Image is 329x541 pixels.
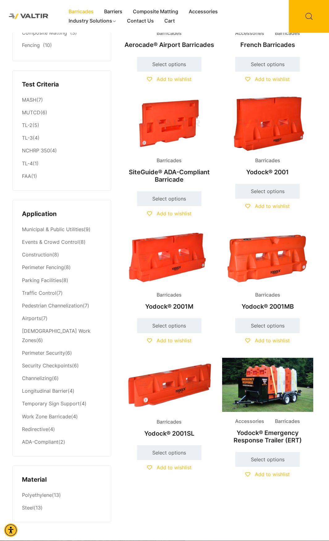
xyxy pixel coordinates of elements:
[124,427,215,440] h2: Yodock® 2001SL
[22,209,102,219] h4: Application
[152,156,186,165] span: Barricades
[152,290,186,300] span: Barricades
[124,165,215,186] h2: SiteGuide® ADA-Compliant Barricade
[22,274,102,287] li: (8)
[251,290,285,300] span: Barricades
[22,226,84,232] a: Municipal & Public Utilities
[22,388,68,394] a: Longitudinal Barrier
[22,398,102,410] li: (4)
[122,16,159,26] a: Contact Us
[22,350,65,356] a: Perimeter Security
[147,210,192,217] a: Add to wishlist
[157,337,192,344] span: Add to wishlist
[22,107,102,119] li: (6)
[22,325,102,347] li: (6)
[22,239,79,245] a: Events & Crowd Control
[124,358,215,440] a: BarricadesYodock® 2001SL
[22,439,58,445] a: ADA-Compliant
[22,277,61,283] a: Parking Facilities
[222,38,313,52] h2: French Barricades
[255,203,290,209] span: Add to wishlist
[22,42,40,48] a: Fencing
[22,236,102,249] li: (8)
[270,29,305,38] span: Barricades
[230,29,269,38] span: Accessories
[128,7,183,16] a: Composite Matting
[22,264,64,270] a: Perimeter Fencing
[147,76,192,82] a: Add to wishlist
[255,76,290,82] span: Add to wishlist
[222,231,313,313] a: BarricadesYodock® 2001MB
[152,417,186,427] span: Barricades
[22,475,102,484] h4: Material
[22,362,72,369] a: Security Checkpoints
[22,249,102,261] li: (8)
[124,38,215,52] h2: Aerocade® Airport Barricades
[22,97,36,103] a: MASH
[43,42,52,48] span: (10)
[137,445,201,460] a: Select options for “Yodock® 2001SL”
[147,464,192,471] a: Add to wishlist
[235,57,300,72] a: Select options for “French Barricades”
[230,417,269,426] span: Accessories
[22,436,102,447] li: (2)
[22,423,102,436] li: (4)
[22,157,102,170] li: (1)
[70,30,77,36] span: (3)
[157,464,192,471] span: Add to wishlist
[22,145,102,157] li: (4)
[5,10,53,23] img: Valtir Rentals
[22,502,102,513] li: (13)
[157,76,192,82] span: Add to wishlist
[22,372,102,385] li: (6)
[124,231,215,285] img: An orange traffic barrier with cutouts, labeled "YODOCK," designed for road safety and delineation.
[22,302,83,309] a: Pedestrian Channelization
[245,471,290,477] a: Add to wishlist
[124,300,215,313] h2: Yodock® 2001M
[22,315,41,321] a: Airports
[22,385,102,398] li: (4)
[22,360,102,372] li: (6)
[63,16,122,26] a: Industry Solutions
[124,96,215,151] img: Barricades
[222,358,313,447] a: Accessories BarricadesYodock® Emergency Response Trailer (ERT)
[22,94,102,106] li: (7)
[22,223,102,236] li: (9)
[22,287,102,299] li: (7)
[22,132,102,145] li: (4)
[255,337,290,344] span: Add to wishlist
[22,147,50,154] a: NCHRP 350
[157,210,192,217] span: Add to wishlist
[137,191,201,206] a: Select options for “SiteGuide® ADA-Compliant Barricade”
[22,410,102,423] li: (4)
[22,119,102,132] li: (5)
[270,417,305,426] span: Barricades
[245,76,290,82] a: Add to wishlist
[235,184,300,199] a: Select options for “Yodock® 2001”
[22,173,31,179] a: FAA
[22,312,102,325] li: (7)
[222,165,313,179] h2: Yodock® 2001
[222,231,313,285] img: Barricades
[245,203,290,209] a: Add to wishlist
[4,523,18,537] div: Accessibility Menu
[22,109,40,116] a: MUTCD
[22,160,33,167] a: TL-4
[152,29,186,38] span: Barricades
[222,300,313,313] h2: Yodock® 2001MB
[137,57,201,72] a: Select options for “Aerocade® Airport Barricades”
[22,299,102,312] li: (7)
[22,135,33,141] a: TL-3
[63,7,99,16] a: Barricades
[222,96,313,179] a: BarricadesYodock® 2001
[22,170,102,181] li: (1)
[124,358,215,412] img: Barricades
[22,328,91,343] a: [DEMOGRAPHIC_DATA] Work Zones
[22,122,32,128] a: TL-2
[255,471,290,477] span: Add to wishlist
[251,156,285,165] span: Barricades
[22,261,102,274] li: (8)
[22,400,80,407] a: Temporary Sign Support
[222,358,313,412] img: Accessories
[222,426,313,447] h2: Yodock® Emergency Response Trailer (ERT)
